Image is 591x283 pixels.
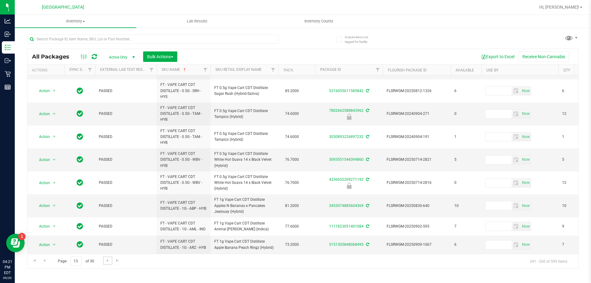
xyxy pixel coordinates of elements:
a: 7802662588843962 [329,108,364,113]
span: FLSRWGM-20250830-640 [387,203,447,209]
p: 09/20 [3,276,12,280]
span: 10 [562,203,585,209]
span: [GEOGRAPHIC_DATA] [42,5,84,10]
span: 10 [454,203,478,209]
span: PASSED [99,180,153,186]
span: 5 [562,157,585,163]
span: 9 [562,224,585,229]
span: 76.7000 [282,178,302,187]
inline-svg: Retail [5,71,11,77]
a: Flourish Package ID [388,68,427,72]
span: FLSRWGM-20240904-191 [387,134,447,140]
span: Sync from Compliance System [365,157,369,162]
a: Filter [268,65,278,75]
span: Include items not tagged for facility [345,35,376,44]
span: select [521,87,531,95]
span: Set Current date [521,109,531,118]
span: Sync from Compliance System [365,108,369,113]
span: Action [34,222,50,231]
span: 73.2000 [282,240,302,249]
span: 6 [562,88,585,94]
span: PASSED [99,224,153,229]
span: FT - VAPE CART CDT DISTILLATE - 0.5G - SRH - HYS [160,82,207,100]
a: Available [456,68,474,72]
span: select [50,222,58,231]
span: FT 0.5g Vape Cart CDT Distillate Sugar Rush (Hybrid-Sativa) [214,85,275,97]
a: SKU Name [162,67,187,72]
span: FLSRWGM-20250909-1067 [387,242,447,248]
span: select [521,241,531,249]
span: select [50,201,58,210]
span: Action [34,87,50,95]
span: 74.6000 [282,109,302,118]
span: FT 0.5g Vape Cart CDT Distillate Tampico (Hybrid) [214,131,275,143]
inline-svg: Inventory [5,44,11,51]
span: FT 1g Vape Cart CDT Distillate Animal [PERSON_NAME] (Indica) [214,220,275,232]
span: FLSRWGM-20250714-2821 [387,157,447,163]
span: select [50,87,58,95]
span: FT 0.5g Vape Cart CDT Distillate Tampico (Hybrid) [214,108,275,120]
a: 5316055611585842 [329,89,364,93]
span: select [512,110,521,118]
span: Inventory [15,18,136,24]
span: select [512,201,521,210]
span: In Sync [77,222,83,231]
span: select [512,87,521,95]
span: Sync from Compliance System [365,135,369,139]
span: 6 [454,242,478,248]
iframe: Resource center [6,234,25,252]
a: Lab Results [136,15,258,28]
span: 85.2000 [282,87,302,95]
span: Set Current date [521,222,531,231]
a: Filter [200,65,211,75]
span: select [512,179,521,187]
a: Inventory [15,15,136,28]
a: Use By [486,68,498,72]
span: In Sync [77,109,83,118]
span: FT - VAPE CART CDT DISTILLATE - 0.5G - WBV - HYB [160,174,207,192]
span: Action [34,179,50,187]
span: 6 [454,88,478,94]
span: select [50,179,58,187]
span: 12 [562,180,585,186]
span: In Sync [77,87,83,95]
span: FT 1g Vape Cart CDT Distillate Apples N Bananas x Pancakes Jealousy (Hybrid) [214,197,275,215]
p: 04:21 PM EDT [3,259,12,276]
a: Sku Retail Display Name [215,67,262,72]
span: FT - VAPE CART CDT DISTILLATE - 1G - ARZ - HYB [160,239,207,250]
span: 7 [454,224,478,229]
a: Filter [373,65,383,75]
span: select [521,110,531,118]
span: Action [34,241,50,249]
span: 12 [562,111,585,117]
span: Action [34,110,50,118]
span: Set Current date [521,178,531,187]
span: FLSRWGM-20250714-2816 [387,180,447,186]
span: PASSED [99,157,153,163]
span: Sync from Compliance System [365,242,369,247]
a: 5151305848068495 [329,242,364,247]
span: Page of 30 [53,257,99,266]
a: THC% [283,68,293,72]
span: Sync from Compliance System [365,204,369,208]
a: Filter [147,65,157,75]
span: select [512,222,521,231]
span: select [50,241,58,249]
span: 77.6000 [282,222,302,231]
span: Bulk Actions [147,54,173,59]
a: 4330652209271192 [329,177,364,182]
span: PASSED [99,134,153,140]
span: FLSRWGM-20250812-1326 [387,88,447,94]
button: Receive Non-Cannabis [518,51,569,62]
span: FT 0.5g Vape Cart CDT Distillate White Hot Guava 14 x Black Velvet (Hybrid) [214,174,275,192]
span: Set Current date [521,87,531,95]
inline-svg: Analytics [5,18,11,24]
span: Hi, [PERSON_NAME]! [539,5,579,10]
span: FLSRWGM-20240904-271 [387,111,447,117]
span: 76.7000 [282,155,302,164]
span: PASSED [99,88,153,94]
span: select [521,156,531,164]
span: select [521,201,531,210]
span: select [521,222,531,231]
a: Go to the next page [103,257,112,265]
